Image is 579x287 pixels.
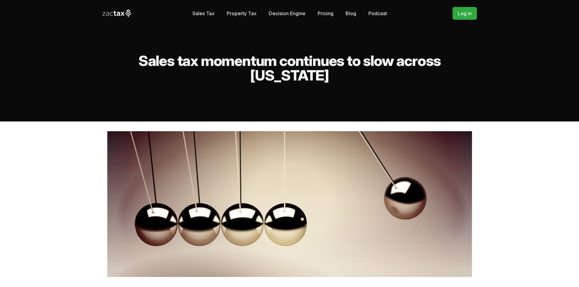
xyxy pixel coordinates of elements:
[192,7,215,19] a: Sales Tax
[453,7,477,20] a: Log in
[102,53,477,83] h2: Sales tax momentum continues to slow across [US_STATE]
[107,131,472,277] img: newtons-cradle.jpg
[227,7,257,19] a: Property Tax
[346,7,356,19] a: Blog
[318,7,333,19] a: Pricing
[269,7,305,19] a: Decision Engine
[368,7,387,19] a: Podcast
